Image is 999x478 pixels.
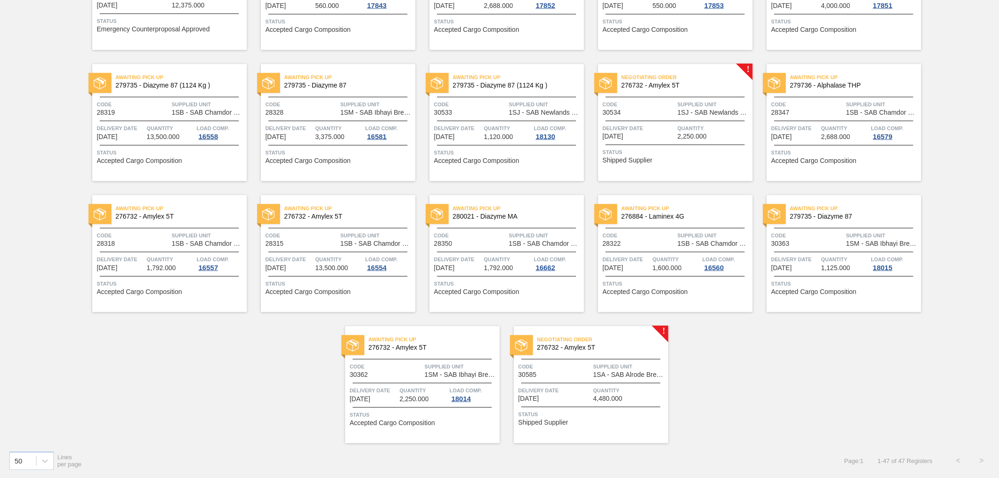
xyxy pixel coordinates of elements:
a: !statusNegotiating Order276732 - Amylex 5TCode30585Supplied Unit1SA - SAB Alrode BreweryDelivery ... [500,326,668,443]
span: 28315 [266,240,284,247]
span: 1SM - SAB Ibhayi Brewery [846,240,919,247]
span: 279736 - Alphalase THP [790,82,914,89]
a: Load Comp.16581 [365,124,413,140]
span: 08/01/2025 [97,2,118,9]
span: 2,250.000 [678,133,707,140]
span: 08/20/2025 [518,395,539,402]
span: Status [603,17,750,26]
span: 4,000.000 [821,2,850,9]
span: Delivery Date [603,255,651,264]
span: 08/13/2025 [434,265,455,272]
span: Status [97,148,244,157]
span: Code [518,362,591,371]
span: 08/05/2025 [771,2,792,9]
span: 08/13/2025 [771,133,792,140]
span: Load Comp. [450,386,482,395]
a: Load Comp.16554 [365,255,413,272]
a: statusAwaiting Pick Up280021 - Diazyme MACode28350Supplied Unit1SB - SAB Chamdor BreweryDelivery ... [415,195,584,312]
span: 1 - 47 of 47 Registers [878,457,932,464]
span: Emergency Counterproposal Approved [97,26,210,33]
span: Load Comp. [197,255,229,264]
img: status [768,208,780,221]
span: Quantity [821,255,869,264]
span: Code [434,231,507,240]
div: 17843 [365,2,389,9]
span: Awaiting Pick Up [369,335,500,344]
div: 18130 [534,133,557,140]
span: 28319 [97,109,115,116]
div: 16558 [197,133,220,140]
span: Load Comp. [197,124,229,133]
span: Load Comp. [365,255,398,264]
span: 4,480.000 [593,395,622,402]
div: 18014 [450,395,473,403]
span: Quantity [315,255,363,264]
span: Status [771,17,919,26]
span: 28328 [266,109,284,116]
span: 1,600.000 [652,265,681,272]
span: Status [350,410,497,419]
span: Quantity [315,124,363,133]
span: 276732 - Amylex 5T [537,344,661,351]
span: Awaiting Pick Up [116,204,247,213]
span: Awaiting Pick Up [790,204,921,213]
span: Status [97,16,244,26]
span: Status [434,279,582,288]
span: 1SA - SAB Alrode Brewery [593,371,666,378]
span: 550.000 [652,2,676,9]
span: 13,500.000 [147,133,179,140]
span: 1SJ - SAB Newlands Brewery [509,109,582,116]
span: Quantity [147,255,194,264]
span: 08/10/2025 [603,133,623,140]
span: 560.000 [315,2,339,9]
span: 1SB - SAB Chamdor Brewery [172,240,244,247]
span: 276732 - Amylex 5T [369,344,492,351]
span: Code [97,100,170,109]
span: Accepted Cargo Composition [266,26,351,33]
span: 1SB - SAB Chamdor Brewery [172,109,244,116]
span: 1SB - SAB Chamdor Brewery [678,240,750,247]
img: status [599,208,612,221]
img: status [262,77,274,89]
span: Supplied Unit [846,231,919,240]
span: Supplied Unit [593,362,666,371]
span: Awaiting Pick Up [116,73,247,82]
span: 2,688.000 [821,133,850,140]
span: Delivery Date [434,255,482,264]
span: Supplied Unit [425,362,497,371]
span: Status [97,279,244,288]
div: 16554 [365,264,389,272]
span: 279735 - Diazyme 87 (1124 Kg ) [116,82,239,89]
span: Supplied Unit [172,100,244,109]
span: 08/06/2025 [97,133,118,140]
span: 30362 [350,371,368,378]
span: Quantity [652,255,700,264]
span: Delivery Date [97,255,145,264]
span: 08/14/2025 [350,396,370,403]
a: Load Comp.16558 [197,124,244,140]
div: 18015 [871,264,895,272]
span: Accepted Cargo Composition [266,288,351,295]
span: 1SB - SAB Chamdor Brewery [846,109,919,116]
span: Supplied Unit [678,231,750,240]
div: 16662 [534,264,557,272]
span: Load Comp. [703,255,735,264]
span: 1SM - SAB Ibhayi Brewery [340,109,413,116]
a: statusAwaiting Pick Up276884 - Laminex 4GCode28322Supplied Unit1SB - SAB Chamdor BreweryDelivery ... [584,195,753,312]
span: Accepted Cargo Composition [434,157,519,164]
span: Status [771,148,919,157]
button: < [947,449,970,472]
span: 1SB - SAB Chamdor Brewery [340,240,413,247]
span: Supplied Unit [172,231,244,240]
span: Accepted Cargo Composition [97,157,182,164]
a: Load Comp.16557 [197,255,244,272]
span: Quantity [678,124,750,133]
span: Awaiting Pick Up [622,204,753,213]
span: Delivery Date [266,124,313,133]
div: 16557 [197,264,220,272]
span: Awaiting Pick Up [284,73,415,82]
span: Status [266,279,413,288]
span: Awaiting Pick Up [284,204,415,213]
span: Load Comp. [871,124,903,133]
span: Quantity [400,386,447,395]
